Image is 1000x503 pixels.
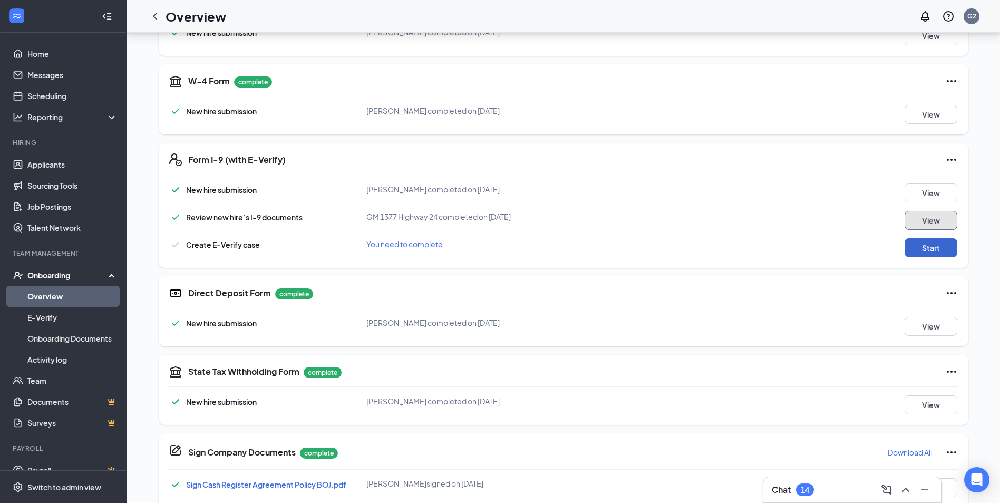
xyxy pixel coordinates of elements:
a: Job Postings [27,196,118,217]
svg: WorkstreamLogo [12,11,22,21]
span: New hire submission [186,28,257,37]
svg: Ellipses [945,75,958,88]
span: New hire submission [186,107,257,116]
span: New hire submission [186,397,257,407]
div: 14 [801,486,809,495]
span: [PERSON_NAME] completed on [DATE] [366,396,500,406]
svg: Notifications [919,10,931,23]
svg: Checkmark [169,183,182,196]
svg: CompanyDocumentIcon [169,444,182,457]
span: You need to complete [366,239,443,249]
button: View [905,26,957,45]
a: DocumentsCrown [27,391,118,412]
svg: Ellipses [945,287,958,299]
span: New hire submission [186,318,257,328]
h5: Sign Company Documents [188,447,296,458]
span: Create E-Verify case [186,240,260,249]
span: GM 1377 Highway 24 completed on [DATE] [366,212,511,221]
a: Applicants [27,154,118,175]
button: View [905,317,957,336]
button: Download All [887,444,933,461]
button: Minimize [916,481,933,498]
button: ChevronUp [897,481,914,498]
div: Onboarding [27,270,109,280]
svg: Ellipses [945,153,958,166]
svg: FormI9EVerifyIcon [169,153,182,166]
a: Scheduling [27,85,118,107]
button: View [905,211,957,230]
h5: State Tax Withholding Form [188,366,299,378]
a: Talent Network [27,217,118,238]
svg: TaxGovernmentIcon [169,75,182,88]
span: [PERSON_NAME] completed on [DATE] [366,318,500,327]
div: Payroll [13,444,115,453]
p: Download All [888,447,932,458]
svg: TaxGovernmentIcon [169,365,182,378]
a: Onboarding Documents [27,328,118,349]
p: complete [304,367,342,378]
span: New hire submission [186,185,257,195]
div: Reporting [27,112,118,122]
p: complete [300,448,338,459]
h3: Chat [772,484,791,496]
svg: Settings [13,482,23,492]
h5: W-4 Form [188,75,230,87]
svg: ChevronLeft [149,10,161,23]
a: Messages [27,64,118,85]
p: complete [234,76,272,88]
a: Home [27,43,118,64]
svg: Analysis [13,112,23,122]
a: Overview [27,286,118,307]
div: Team Management [13,249,115,258]
a: PayrollCrown [27,460,118,481]
svg: Minimize [918,483,931,496]
svg: DirectDepositIcon [169,287,182,299]
div: [PERSON_NAME] signed on [DATE] [366,478,629,489]
button: ComposeMessage [878,481,895,498]
svg: ChevronUp [899,483,912,496]
a: Activity log [27,349,118,370]
div: Open Intercom Messenger [964,467,989,492]
button: View [905,395,957,414]
svg: Collapse [102,11,112,22]
span: [PERSON_NAME] completed on [DATE] [366,185,500,194]
svg: UserCheck [13,270,23,280]
button: View [905,105,957,124]
svg: Checkmark [169,105,182,118]
h5: Direct Deposit Form [188,287,271,299]
a: SurveysCrown [27,412,118,433]
svg: Ellipses [945,365,958,378]
button: View [905,183,957,202]
a: Sign Cash Register Agreement Policy BOJ.pdf [186,480,346,489]
button: Start [905,238,957,257]
p: complete [275,288,313,299]
a: Team [27,370,118,391]
svg: Checkmark [169,238,182,251]
svg: Checkmark [169,26,182,39]
svg: Checkmark [169,478,182,491]
a: E-Verify [27,307,118,328]
svg: QuestionInfo [942,10,955,23]
h1: Overview [166,7,226,25]
svg: Checkmark [169,317,182,330]
span: [PERSON_NAME] completed on [DATE] [366,106,500,115]
a: Sourcing Tools [27,175,118,196]
h5: Form I-9 (with E-Verify) [188,154,286,166]
svg: Checkmark [169,211,182,224]
span: Review new hire’s I-9 documents [186,212,303,222]
div: G2 [967,12,976,21]
div: Hiring [13,138,115,147]
svg: ComposeMessage [880,483,893,496]
svg: Checkmark [169,395,182,408]
svg: Ellipses [945,446,958,459]
div: Switch to admin view [27,482,101,492]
